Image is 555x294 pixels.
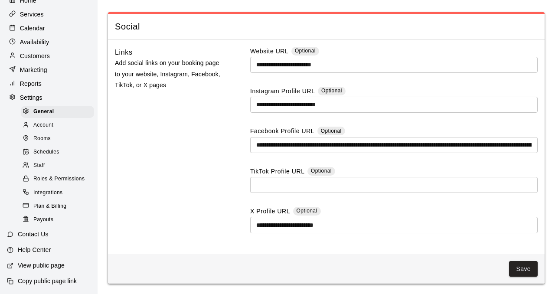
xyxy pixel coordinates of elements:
div: General [21,106,94,118]
div: Rooms [21,133,94,145]
a: Customers [7,49,91,62]
a: Payouts [21,213,98,226]
a: Settings [7,91,91,104]
span: Optional [311,168,332,174]
div: Staff [21,160,94,172]
span: Optional [321,88,342,94]
p: Services [20,10,44,19]
span: Social [115,21,538,33]
a: Roles & Permissions [21,173,98,186]
a: Calendar [7,22,91,35]
p: Copy public page link [18,277,77,285]
span: Account [33,121,53,130]
a: Availability [7,36,91,49]
span: Staff [33,161,45,170]
span: General [33,108,54,116]
a: Integrations [21,186,98,199]
span: Optional [295,48,316,54]
p: Add social links on your booking page to your website, Instagram, Facebook, TikTok, or X pages [115,58,225,91]
p: Marketing [20,65,47,74]
span: Plan & Billing [33,202,66,211]
a: Schedules [21,146,98,159]
a: Plan & Billing [21,199,98,213]
p: Contact Us [18,230,49,238]
p: Availability [20,38,49,46]
span: Payouts [33,216,53,224]
span: Schedules [33,148,59,157]
a: Rooms [21,132,98,146]
span: Rooms [33,134,51,143]
p: Help Center [18,245,51,254]
div: Payouts [21,214,94,226]
label: Instagram Profile URL [250,87,315,97]
span: Integrations [33,189,63,197]
p: Calendar [20,24,45,33]
div: Schedules [21,146,94,158]
p: Reports [20,79,42,88]
label: X Profile URL [250,207,290,217]
div: Integrations [21,187,94,199]
span: Roles & Permissions [33,175,85,183]
p: Settings [20,93,42,102]
div: Account [21,119,94,131]
label: Website URL [250,47,288,57]
a: Staff [21,159,98,173]
p: View public page [18,261,65,270]
label: Facebook Profile URL [250,127,314,137]
div: Plan & Billing [21,200,94,212]
h6: Links [115,47,133,58]
a: Marketing [7,63,91,76]
span: Optional [297,208,317,214]
div: Roles & Permissions [21,173,94,185]
a: General [21,105,98,118]
a: Services [7,8,91,21]
p: Customers [20,52,50,60]
a: Reports [7,77,91,90]
span: Optional [321,128,342,134]
a: Account [21,118,98,132]
label: TikTok Profile URL [250,167,304,177]
button: Save [509,261,538,277]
